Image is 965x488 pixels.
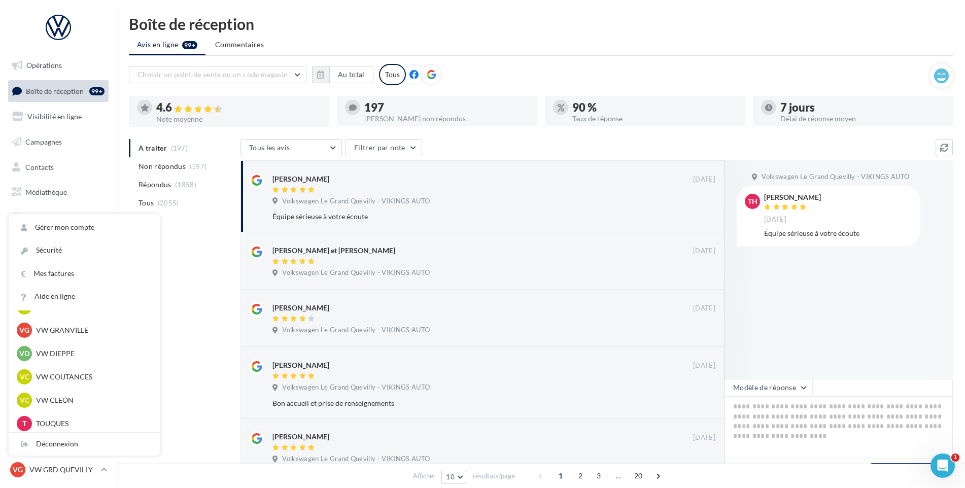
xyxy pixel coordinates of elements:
div: Délai de réponse moyen [780,115,945,122]
span: 3 [591,468,607,484]
span: Tous [139,198,154,208]
span: VD [19,348,29,359]
span: (197) [190,162,207,170]
a: Visibilité en ligne [6,106,111,127]
span: 1 [951,454,959,462]
div: 99+ [89,87,105,95]
div: 7 jours [780,102,945,113]
span: [DATE] [693,433,715,442]
div: Bon accueil et prise de renseignements [272,398,649,408]
a: PLV et print personnalisable [6,232,111,262]
a: Mes factures [9,262,160,285]
div: [PERSON_NAME] [272,303,329,313]
span: 10 [446,473,455,481]
div: Déconnexion [9,433,160,456]
div: 4.6 [156,102,321,114]
div: [PERSON_NAME] [764,194,821,201]
div: [PERSON_NAME] [272,174,329,184]
span: Tous les avis [249,143,290,152]
span: [DATE] [693,361,715,370]
a: Médiathèque [6,182,111,203]
div: [PERSON_NAME] [272,432,329,442]
a: VG VW GRD QUEVILLY [8,460,109,479]
a: Aide en ligne [9,285,160,308]
button: Au total [312,66,373,83]
span: Médiathèque [25,188,67,196]
span: Volkswagen Le Grand Quevilly - VIKINGS AUTO [282,268,430,277]
span: Répondus [139,180,171,190]
span: (2055) [158,199,179,207]
p: VW CLEON [36,395,148,405]
div: Tous [379,64,406,85]
button: Au total [329,66,373,83]
div: Note moyenne [156,116,321,123]
p: VW COUTANCES [36,372,148,382]
span: Volkswagen Le Grand Quevilly - VIKINGS AUTO [282,197,430,206]
a: Calendrier [6,207,111,228]
span: VC [20,372,29,382]
span: [DATE] [693,175,715,184]
button: Choisir un point de vente ou un code magasin [129,66,306,83]
span: Volkswagen Le Grand Quevilly - VIKINGS AUTO [282,383,430,392]
button: Modèle de réponse [725,379,813,396]
button: Filtrer par note [346,139,422,156]
span: VC [20,395,29,405]
div: 90 % [572,102,737,113]
div: 197 [364,102,529,113]
span: Boîte de réception [26,86,84,95]
span: [DATE] [764,215,786,224]
iframe: Intercom live chat [930,454,955,478]
span: Contacts [25,162,54,171]
span: TH [748,196,757,206]
div: Boîte de réception [129,16,953,31]
div: Taux de réponse [572,115,737,122]
span: Non répondus [139,161,186,171]
span: Volkswagen Le Grand Quevilly - VIKINGS AUTO [282,326,430,335]
a: Opérations [6,55,111,76]
span: Campagnes [25,137,62,146]
div: [PERSON_NAME] et [PERSON_NAME] [272,246,395,256]
p: VW GRANVILLE [36,325,148,335]
a: Contacts [6,157,111,178]
p: VW DIEPPE [36,348,148,359]
span: Volkswagen Le Grand Quevilly - VIKINGS AUTO [762,172,909,182]
span: [DATE] [693,304,715,313]
span: 1 [553,468,569,484]
div: [PERSON_NAME] non répondus [364,115,529,122]
span: Commentaires [215,40,264,50]
button: Tous les avis [240,139,342,156]
span: [DATE] [693,247,715,256]
div: [PERSON_NAME] [272,360,329,370]
span: VG [13,465,23,475]
p: VW GRD QUEVILLY [29,465,97,475]
span: 20 [630,468,647,484]
span: Visibilité en ligne [27,112,82,121]
span: Calendrier [25,213,59,222]
span: Volkswagen Le Grand Quevilly - VIKINGS AUTO [282,455,430,464]
button: 10 [441,470,467,484]
a: Campagnes DataOnDemand [6,266,111,296]
span: Afficher [413,471,436,481]
div: Équipe sérieuse à votre écoute [272,212,649,222]
span: 2 [572,468,589,484]
p: TOUQUES [36,419,148,429]
span: résultats/page [473,471,515,481]
a: Boîte de réception99+ [6,80,111,102]
a: Campagnes [6,131,111,153]
span: Opérations [26,61,62,69]
div: Équipe sérieuse à votre écoute [764,228,912,238]
span: ... [610,468,627,484]
span: Choisir un point de vente ou un code magasin [137,70,288,79]
a: Sécurité [9,239,160,262]
span: (1858) [175,181,196,189]
span: T [22,419,26,429]
span: VG [19,325,29,335]
a: Gérer mon compte [9,216,160,239]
